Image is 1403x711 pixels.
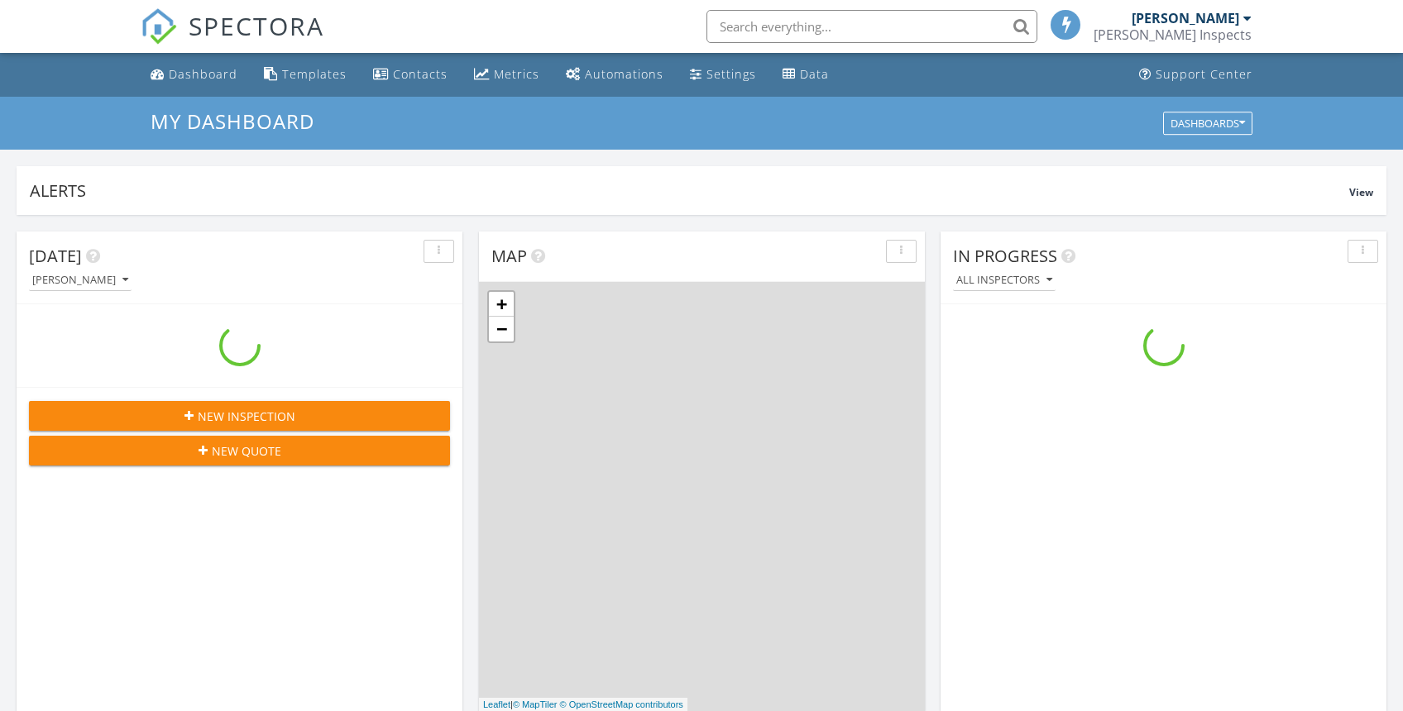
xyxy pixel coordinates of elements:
a: SPECTORA [141,22,324,57]
div: Data [800,66,829,82]
a: Leaflet [483,699,510,709]
div: Settings [706,66,756,82]
a: © MapTiler [513,699,558,709]
div: Support Center [1156,66,1252,82]
span: New Quote [212,442,281,460]
span: Map [491,245,527,267]
div: Alerts [30,179,1349,202]
span: View [1349,185,1373,199]
div: Templates [282,66,347,82]
div: [PERSON_NAME] [32,274,128,286]
div: All Inspectors [956,274,1052,286]
span: New Inspection [198,408,295,425]
a: Templates [257,60,353,90]
span: [DATE] [29,245,82,267]
button: [PERSON_NAME] [29,270,132,292]
div: Automations [585,66,663,82]
div: Contacts [393,66,448,82]
div: Dashboards [1171,117,1245,129]
input: Search everything... [706,10,1037,43]
a: Settings [683,60,763,90]
span: In Progress [953,245,1057,267]
a: © OpenStreetMap contributors [560,699,683,709]
img: The Best Home Inspection Software - Spectora [141,8,177,45]
a: Automations (Basic) [559,60,670,90]
a: Contacts [366,60,454,90]
a: Metrics [467,60,546,90]
div: [PERSON_NAME] [1132,10,1239,26]
span: My Dashboard [151,107,314,135]
a: Zoom in [489,292,514,317]
a: Support Center [1132,60,1259,90]
span: SPECTORA [189,8,324,43]
a: Data [776,60,836,90]
div: Chris Inspects [1094,26,1252,43]
button: New Quote [29,436,450,465]
a: Zoom out [489,317,514,341]
button: New Inspection [29,401,450,431]
a: Dashboard [144,60,244,90]
button: All Inspectors [953,270,1056,292]
div: Metrics [494,66,539,82]
button: Dashboards [1163,112,1252,135]
div: Dashboard [169,66,237,82]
